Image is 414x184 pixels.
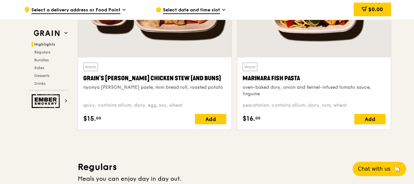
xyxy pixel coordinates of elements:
div: oven-baked dory, onion and fennel-infused tomato sauce, linguine [243,84,386,97]
span: Desserts [34,73,49,78]
div: Add [354,114,386,124]
div: Grain's [PERSON_NAME] Chicken Stew (and buns) [83,74,226,83]
div: Meals you can enjoy day in day out. [78,174,391,183]
div: nyonya [PERSON_NAME] paste, mini bread roll, roasted potato [83,84,226,91]
div: Warm [83,63,98,71]
span: 00 [255,115,261,121]
span: Select date and time slot [163,7,220,14]
div: spicy, contains allium, dairy, egg, soy, wheat [83,102,226,109]
div: Warm [243,63,257,71]
span: Chat with us [358,165,390,173]
span: 🦙 [393,165,401,173]
span: $0.00 [368,6,383,12]
img: Ember Smokery web logo [32,94,62,108]
span: Regulars [34,50,50,54]
span: Drinks [34,81,45,86]
span: Sides [34,66,44,70]
h3: Regulars [78,161,391,173]
div: pescatarian, contains allium, dairy, nuts, wheat [243,102,386,109]
span: 00 [96,115,101,121]
div: Add [195,114,226,124]
button: Chat with us🦙 [353,162,406,176]
img: Grain web logo [32,27,62,39]
div: Marinara Fish Pasta [243,74,386,83]
span: $16. [243,114,255,124]
span: Select a delivery address or Food Point [31,7,120,14]
span: Highlights [34,42,55,47]
span: Bundles [34,58,49,62]
span: $15. [83,114,96,124]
